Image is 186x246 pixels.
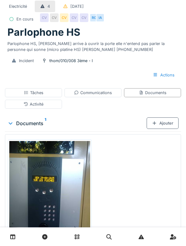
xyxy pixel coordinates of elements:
div: En cours [16,16,33,22]
div: Actions [148,69,180,81]
div: Parlophone HS, [PERSON_NAME] arrive à ouvrir la porte elle n'entend pas parler la personne qui so... [7,38,179,52]
div: Tâches [24,90,43,96]
sup: 1 [45,120,46,127]
div: RG [90,13,98,22]
div: CV [80,13,88,22]
div: 4 [47,3,50,9]
div: CV [40,13,49,22]
div: Activité [24,101,43,107]
div: Incident [19,58,34,64]
div: CV [50,13,59,22]
div: Ajouter [147,117,179,129]
div: Communications [74,90,112,96]
div: CV [70,13,78,22]
div: Documents [7,120,147,127]
div: [DATE] [70,3,84,9]
div: CV [60,13,69,22]
div: Documents [139,90,166,96]
div: IA [96,13,104,22]
div: thom/010/008 3ème - l [49,58,93,64]
div: Electricité [9,3,27,9]
h1: Parlophone HS [7,26,80,38]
